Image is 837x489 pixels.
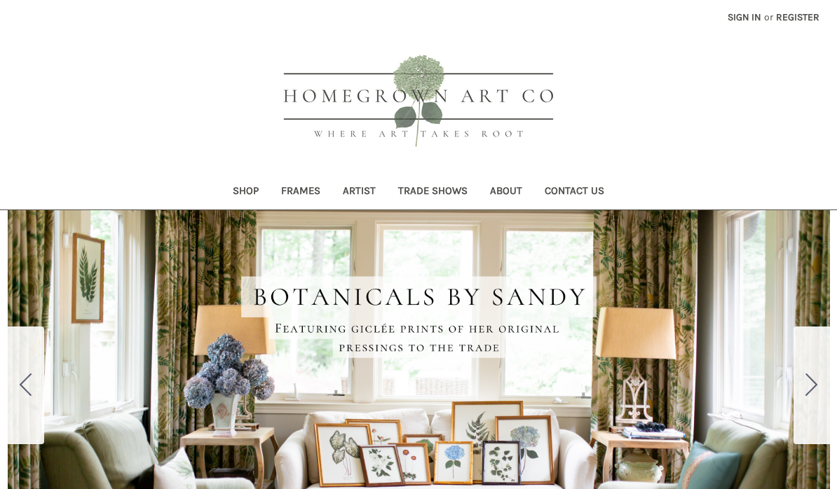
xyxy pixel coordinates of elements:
[479,175,533,209] a: About
[261,39,576,165] img: HOMEGROWN ART CO
[222,175,270,209] a: Shop
[794,326,830,444] button: Go to slide 2
[387,175,479,209] a: Trade Shows
[332,175,387,209] a: Artist
[270,175,332,209] a: Frames
[763,10,775,25] span: or
[533,175,615,209] a: Contact Us
[8,326,44,444] button: Go to slide 5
